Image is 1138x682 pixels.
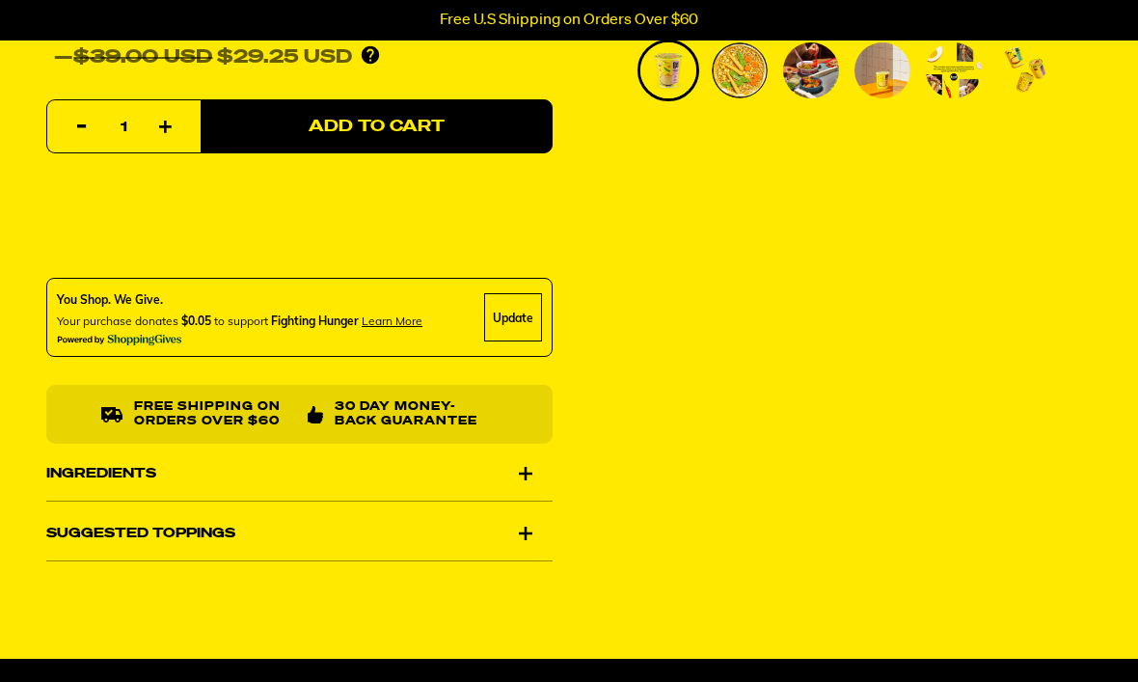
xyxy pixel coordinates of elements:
p: 30 Day Money-Back Guarantee [335,401,498,429]
img: Creamy "Chicken" Cup Ramen [640,42,696,98]
span: $0.05 [181,314,211,329]
span: Fighting Hunger [271,314,359,329]
div: — $29.25 USD [54,42,352,73]
div: Suggested Toppings [46,506,553,560]
span: to support [214,314,268,329]
img: Creamy "Chicken" Cup Ramen [712,42,768,98]
span: Add to Cart [309,119,445,135]
span: Your purchase donates [57,314,178,329]
button: Add to Cart [201,100,553,154]
img: Creamy "Chicken" Cup Ramen [926,42,982,98]
span: Learn more about donating [362,314,422,329]
div: You Shop. We Give. [57,292,422,310]
div: Update Cause Button [484,294,542,342]
del: $39.00 USD [73,48,212,68]
p: Free U.S Shipping on Orders Over $60 [440,12,698,29]
div: Ingredients [46,447,553,501]
input: quantity [59,101,189,155]
img: Powered By ShoppingGives [57,335,182,347]
li: Go to slide 4 [852,40,913,101]
img: Creamy "Chicken" Cup Ramen [997,42,1053,98]
img: Creamy "Chicken" Cup Ramen [783,42,839,98]
p: Free shipping on orders over $60 [134,401,291,429]
li: Go to slide 3 [780,40,842,101]
li: Go to slide 1 [637,40,699,101]
img: Creamy "Chicken" Cup Ramen [854,42,910,98]
li: Go to slide 6 [994,40,1056,101]
li: Go to slide 5 [923,40,985,101]
div: PDP main carousel thumbnails [591,40,1092,101]
li: Go to slide 2 [709,40,771,101]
